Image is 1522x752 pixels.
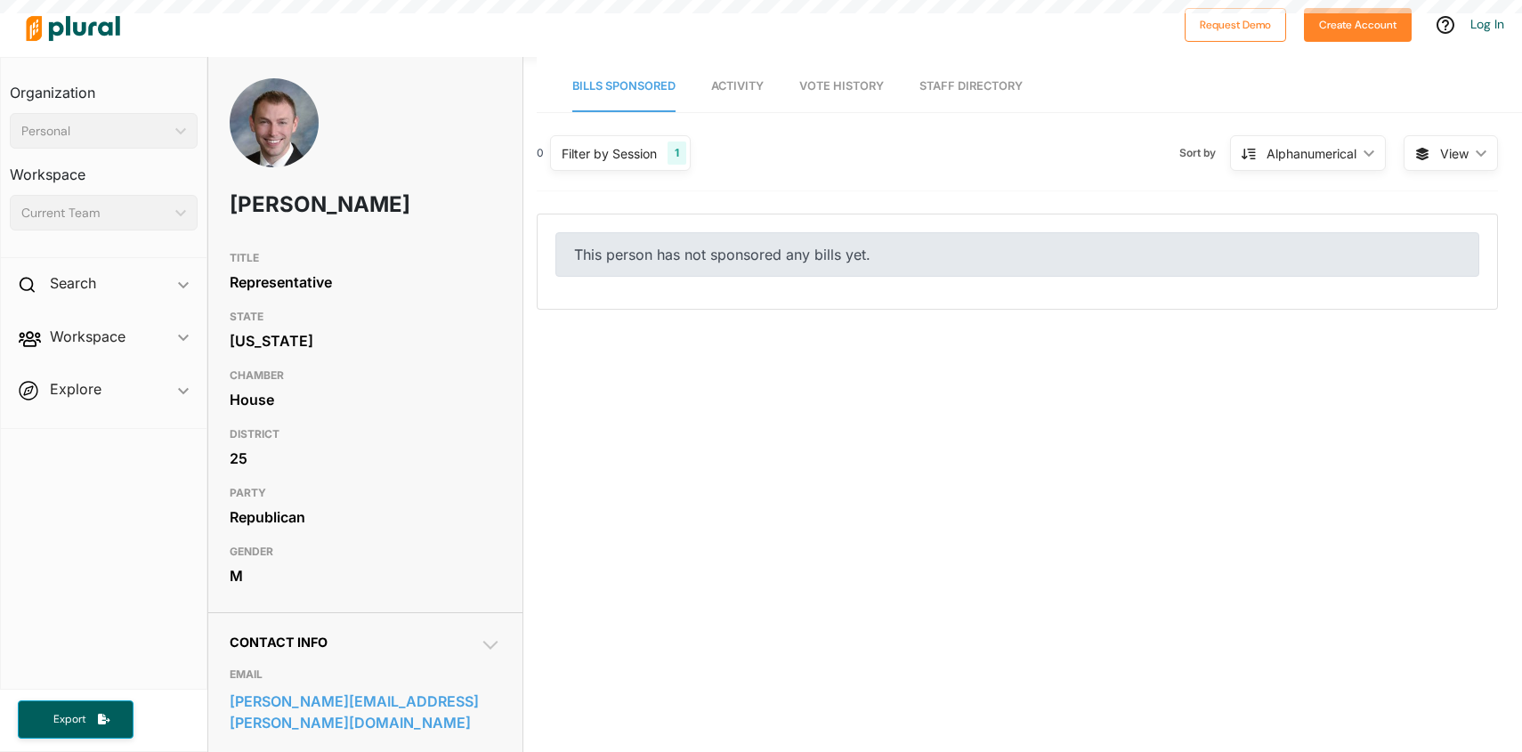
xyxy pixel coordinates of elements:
div: 25 [230,445,500,472]
div: M [230,562,500,589]
img: Headshot of Jon Hansen [230,78,319,190]
h2: Search [50,273,96,293]
a: Request Demo [1185,14,1286,33]
div: Republican [230,504,500,530]
div: [US_STATE] [230,327,500,354]
span: Bills Sponsored [572,79,676,93]
div: 1 [668,142,686,165]
span: Vote History [799,79,884,93]
a: [PERSON_NAME][EMAIL_ADDRESS][PERSON_NAME][DOMAIN_NAME] [230,688,500,736]
div: House [230,386,500,413]
div: This person has not sponsored any bills yet. [555,232,1479,277]
h3: STATE [230,306,500,327]
a: Activity [711,61,764,112]
a: Staff Directory [919,61,1023,112]
div: Current Team [21,204,168,222]
h1: [PERSON_NAME] [230,178,392,231]
a: Bills Sponsored [572,61,676,112]
div: 0 [537,145,544,161]
h3: Workspace [10,149,198,188]
a: Log In [1470,16,1504,32]
span: Contact Info [230,635,328,650]
button: Request Demo [1185,8,1286,42]
button: Create Account [1304,8,1412,42]
div: Filter by Session [562,144,657,163]
a: Vote History [799,61,884,112]
h3: GENDER [230,541,500,562]
div: Representative [230,269,500,295]
h3: PARTY [230,482,500,504]
div: Personal [21,122,168,141]
span: Export [41,712,98,727]
div: Alphanumerical [1267,144,1356,163]
span: Sort by [1179,145,1230,161]
span: Activity [711,79,764,93]
h3: TITLE [230,247,500,269]
h3: DISTRICT [230,424,500,445]
h3: CHAMBER [230,365,500,386]
button: Export [18,700,134,739]
h3: Organization [10,67,198,106]
a: Create Account [1304,14,1412,33]
span: View [1440,144,1469,163]
h3: EMAIL [230,664,500,685]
